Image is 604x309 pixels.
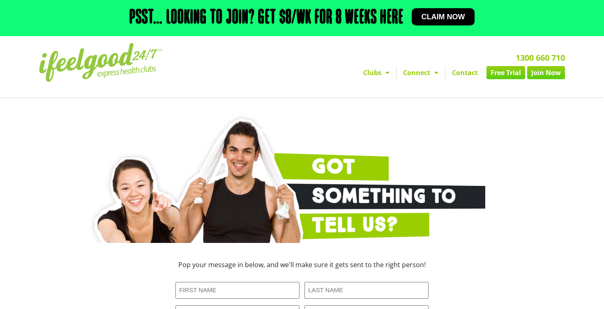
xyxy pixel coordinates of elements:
nav: Menu [226,66,565,79]
input: LAST NAME [304,282,429,299]
a: Clubs [357,66,396,79]
a: Contact [445,66,484,79]
h2: Psst… Looking to join? Get $8/wk for 8 weeks here [129,8,403,28]
input: FIRST NAME [175,282,300,299]
a: 1300 660 710 [516,52,565,63]
h3: Pop your message in below, and we'll make sure it gets sent to the right person! [121,261,483,268]
a: Connect [397,66,445,79]
a: Claim now [412,8,475,25]
span: Claim now [422,13,465,21]
a: Join Now [527,66,565,79]
a: Free Trial [486,66,525,79]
